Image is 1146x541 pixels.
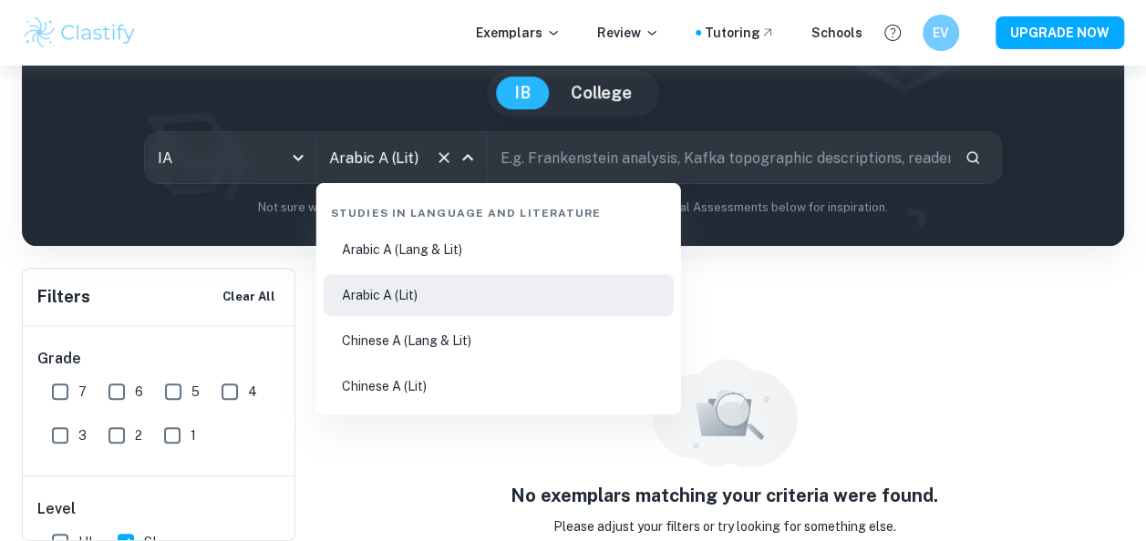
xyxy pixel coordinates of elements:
[931,23,952,43] h6: EV
[996,16,1124,49] button: UPGRADE NOW
[36,199,1110,217] p: Not sure what to search for? You can always look through our example Internal Assessments below f...
[923,15,959,51] button: EV
[652,359,798,467] img: empty_state_resources.svg
[811,23,862,43] a: Schools
[324,365,674,407] li: Chinese A (Lit)
[37,284,90,310] h6: Filters
[78,425,87,445] span: 3
[191,382,200,402] span: 5
[476,23,561,43] p: Exemplars
[37,498,282,520] h6: Level
[511,482,938,509] h5: No exemplars matching your criteria were found.
[431,145,457,170] button: Clear
[324,320,674,362] li: Chinese A (Lang & Lit)
[78,382,87,402] span: 7
[496,77,549,109] button: IB
[877,17,908,48] button: Help and Feedback
[135,382,143,402] span: 6
[324,274,674,316] li: Arabic A (Lit)
[957,142,988,173] button: Search
[191,425,196,445] span: 1
[324,229,674,270] li: Arabic A (Lang & Lit)
[597,23,659,43] p: Review
[705,23,775,43] a: Tutoring
[22,15,138,51] img: Clastify logo
[135,425,142,445] span: 2
[455,145,480,170] button: Close
[324,190,674,229] div: Studies in Language and Literature
[488,132,951,183] input: E.g. Frankenstein analysis, Kafka topographic descriptions, reader's perception...
[325,268,1124,301] h1: All Arabic A (Lit) IA Examples
[37,348,282,370] h6: Grade
[553,516,896,536] p: Please adjust your filters or try looking for something else.
[218,283,280,311] button: Clear All
[552,77,650,109] button: College
[145,132,315,183] div: IA
[248,382,257,402] span: 4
